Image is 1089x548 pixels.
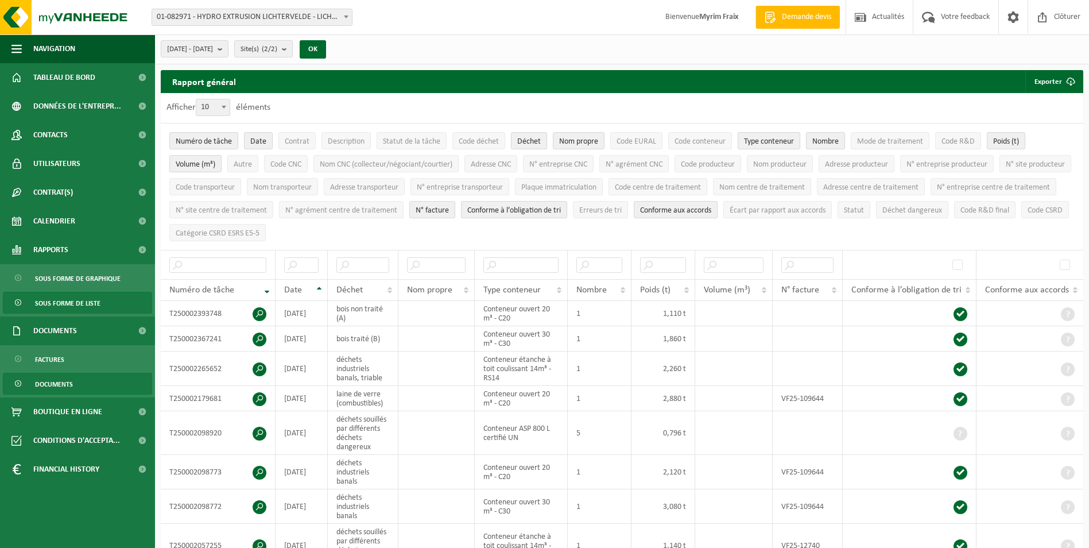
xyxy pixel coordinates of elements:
td: T250002265652 [161,352,276,386]
button: Adresse centre de traitementAdresse centre de traitement: Activate to sort [817,178,925,195]
button: N° factureN° facture: Activate to sort [409,201,455,218]
button: Code centre de traitementCode centre de traitement: Activate to sort [609,178,707,195]
span: Contacts [33,121,68,149]
td: 2,880 t [631,386,695,411]
span: Type conteneur [744,137,794,146]
button: Code R&D finalCode R&amp;D final: Activate to sort [954,201,1016,218]
span: Code producteur [681,160,735,169]
td: 1 [568,386,631,411]
span: N° facture [416,206,449,215]
span: Code déchet [459,137,499,146]
button: Volume (m³)Volume (m³): Activate to sort [169,155,222,172]
button: N° agrément CNCN° agrément CNC: Activate to sort [599,155,669,172]
td: Conteneur ouvert 20 m³ - C20 [475,455,568,489]
span: Nom propre [559,137,598,146]
button: Erreurs de triErreurs de tri: Activate to sort [573,201,628,218]
td: 5 [568,411,631,455]
span: Site(s) [241,41,277,58]
span: 10 [196,99,230,115]
button: Adresse transporteurAdresse transporteur: Activate to sort [324,178,405,195]
button: ContratContrat: Activate to sort [278,132,316,149]
td: laine de verre (combustibles) [328,386,398,411]
span: Volume (m³) [176,160,215,169]
span: Poids (t) [993,137,1019,146]
span: N° entreprise transporteur [417,183,503,192]
span: Déchet dangereux [882,206,942,215]
button: Adresse CNCAdresse CNC: Activate to sort [464,155,517,172]
td: 2,120 t [631,455,695,489]
button: Code CSRDCode CSRD: Activate to sort [1021,201,1069,218]
button: Conforme à l’obligation de tri : Activate to sort [461,201,567,218]
h2: Rapport général [161,70,247,93]
td: 1 [568,301,631,326]
td: déchets industriels banals [328,455,398,489]
span: Code R&D final [960,206,1009,215]
span: Code CSRD [1028,206,1063,215]
button: N° entreprise producteurN° entreprise producteur: Activate to sort [900,155,994,172]
button: N° entreprise centre de traitementN° entreprise centre de traitement: Activate to sort [931,178,1056,195]
button: AutreAutre: Activate to sort [227,155,258,172]
span: Adresse transporteur [330,183,398,192]
button: Nom transporteurNom transporteur: Activate to sort [247,178,318,195]
button: Code CNCCode CNC: Activate to sort [264,155,308,172]
span: Écart par rapport aux accords [730,206,826,215]
button: DateDate: Activate to sort [244,132,273,149]
button: Nom producteurNom producteur: Activate to sort [747,155,813,172]
span: Nombre [576,285,607,295]
td: Conteneur ouvert 30 m³ - C30 [475,326,568,352]
td: bois traité (B) [328,326,398,352]
td: [DATE] [276,411,328,455]
button: DescriptionDescription: Activate to sort [321,132,371,149]
span: Contrat [285,137,309,146]
span: Nom CNC (collecteur/négociant/courtier) [320,160,452,169]
span: Nom producteur [753,160,807,169]
button: Écart par rapport aux accordsÉcart par rapport aux accords: Activate to sort [723,201,832,218]
label: Afficher éléments [166,103,270,112]
td: 2,260 t [631,352,695,386]
button: Statut de la tâcheStatut de la tâche: Activate to sort [377,132,447,149]
td: T250002393748 [161,301,276,326]
button: DéchetDéchet: Activate to sort [511,132,547,149]
span: N° site producteur [1006,160,1065,169]
span: Mode de traitement [857,137,923,146]
span: 10 [196,99,230,116]
span: Rapports [33,236,68,264]
button: Nom centre de traitementNom centre de traitement: Activate to sort [713,178,811,195]
a: Documents [3,373,152,395]
span: Code CNC [270,160,301,169]
span: Conforme aux accords [985,285,1069,295]
button: Nom propreNom propre: Activate to sort [553,132,604,149]
td: déchets souillés par différents déchets dangereux [328,411,398,455]
button: Code producteurCode producteur: Activate to sort [675,155,741,172]
td: [DATE] [276,301,328,326]
span: Nom transporteur [253,183,312,192]
span: Boutique en ligne [33,398,102,426]
span: Navigation [33,34,75,63]
td: VF25-109644 [773,455,843,489]
span: N° agrément CNC [606,160,662,169]
span: Poids (t) [640,285,671,295]
span: Code centre de traitement [615,183,701,192]
button: Adresse producteurAdresse producteur: Activate to sort [819,155,894,172]
td: 3,080 t [631,489,695,524]
span: N° agrément centre de traitement [285,206,397,215]
span: Documents [33,317,77,345]
span: Demande devis [779,11,834,23]
td: 0,796 t [631,411,695,455]
span: Sous forme de graphique [35,268,121,290]
span: N° site centre de traitement [176,206,267,215]
td: Conteneur ouvert 20 m³ - C20 [475,301,568,326]
span: N° facture [781,285,819,295]
td: 1,110 t [631,301,695,326]
button: Nom CNC (collecteur/négociant/courtier)Nom CNC (collecteur/négociant/courtier): Activate to sort [313,155,459,172]
span: Date [284,285,302,295]
span: 01-082971 - HYDRO EXTRUSION LICHTERVELDE - LICHTERVELDE [152,9,352,26]
span: Documents [35,373,73,395]
td: T250002098920 [161,411,276,455]
span: Nom centre de traitement [719,183,805,192]
span: Catégorie CSRD ESRS E5-5 [176,229,259,238]
button: Mode de traitementMode de traitement: Activate to sort [851,132,929,149]
span: N° entreprise CNC [529,160,587,169]
button: Numéro de tâcheNuméro de tâche: Activate to remove sorting [169,132,238,149]
td: 1 [568,455,631,489]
